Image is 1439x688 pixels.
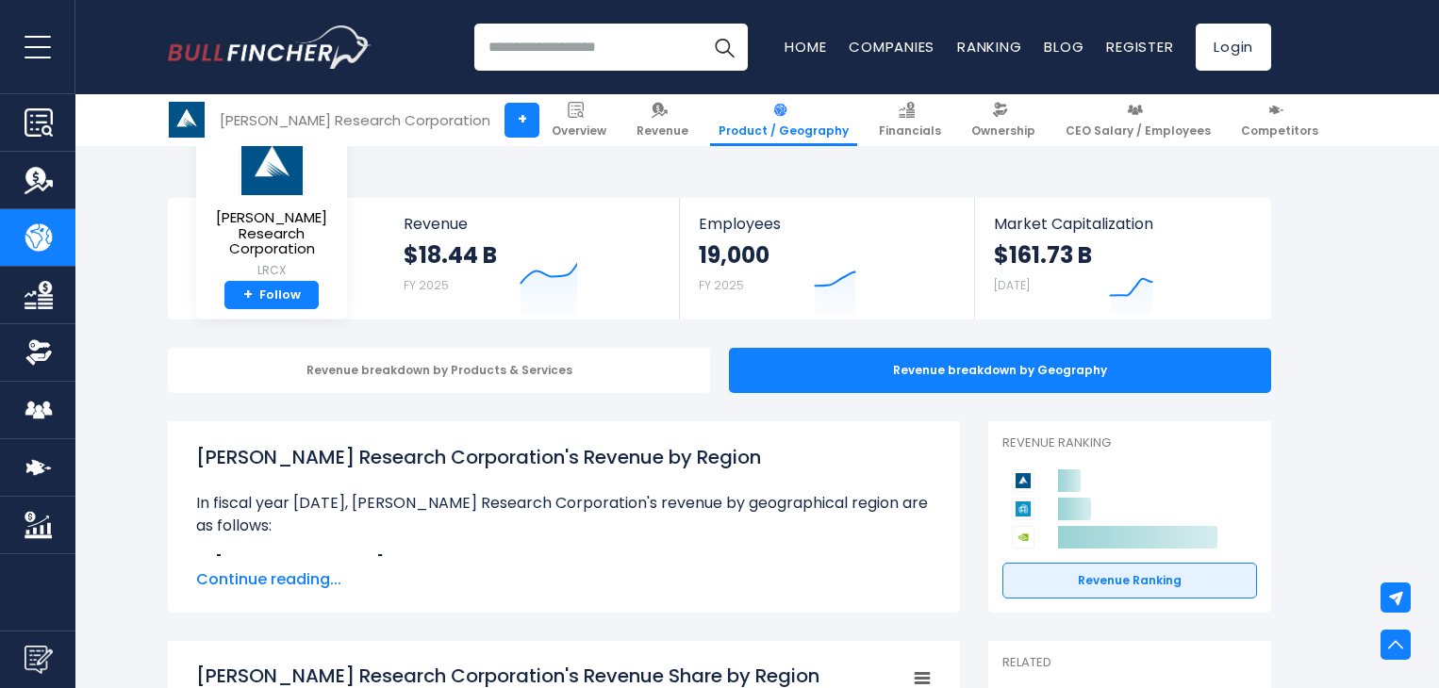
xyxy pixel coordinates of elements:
div: Revenue breakdown by Products & Services [168,348,710,393]
a: Competitors [1232,94,1327,146]
span: Employees [699,215,954,233]
small: FY 2025 [699,277,744,293]
a: + [504,103,539,138]
a: Ranking [957,37,1021,57]
a: [PERSON_NAME] Research Corporation LRCX [210,132,333,281]
strong: $18.44 B [404,240,497,270]
span: Revenue [637,123,688,139]
img: Applied Materials competitors logo [1012,498,1034,520]
span: CEO Salary / Employees [1066,123,1211,139]
a: Product / Geography [710,94,857,146]
strong: 19,000 [699,240,769,270]
small: [DATE] [994,277,1030,293]
p: In fiscal year [DATE], [PERSON_NAME] Research Corporation's revenue by geographical region are as... [196,492,932,537]
a: +Follow [224,281,319,310]
img: Ownership [25,338,53,367]
div: Revenue breakdown by Geography [729,348,1271,393]
a: Revenue Ranking [1002,563,1257,598]
a: Login [1196,24,1271,71]
span: Financials [879,123,941,139]
a: Revenue $18.44 B FY 2025 [385,198,680,319]
span: Ownership [971,123,1035,139]
li: $6.21 B [196,552,932,575]
a: Market Capitalization $161.73 B [DATE] [975,198,1269,319]
img: Lam Research Corporation competitors logo [1012,469,1034,492]
a: Home [785,37,826,57]
p: Revenue Ranking [1002,435,1257,451]
a: Ownership [963,94,1044,146]
span: Market Capitalization [994,215,1250,233]
img: LRCX logo [169,102,205,138]
button: Search [701,24,748,71]
small: LRCX [211,262,332,279]
a: Go to homepage [168,25,371,69]
span: Overview [552,123,606,139]
a: Financials [870,94,950,146]
span: Product / Geography [719,123,849,139]
h1: [PERSON_NAME] Research Corporation's Revenue by Region [196,443,932,471]
span: Competitors [1241,123,1318,139]
a: Revenue [628,94,697,146]
p: Related [1002,655,1257,671]
strong: $161.73 B [994,240,1092,270]
b: [GEOGRAPHIC_DATA]: [215,552,388,574]
a: Overview [543,94,615,146]
a: Employees 19,000 FY 2025 [680,198,973,319]
a: CEO Salary / Employees [1057,94,1219,146]
a: Register [1106,37,1173,57]
img: NVIDIA Corporation competitors logo [1012,526,1034,549]
strong: + [243,287,253,303]
img: LRCX logo [239,133,305,196]
span: Continue reading... [196,568,932,591]
span: [PERSON_NAME] Research Corporation [211,210,332,257]
span: Revenue [404,215,661,233]
img: Bullfincher logo [168,25,372,69]
a: Companies [849,37,935,57]
small: FY 2025 [404,277,449,293]
div: [PERSON_NAME] Research Corporation [220,109,490,131]
a: Blog [1044,37,1083,57]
